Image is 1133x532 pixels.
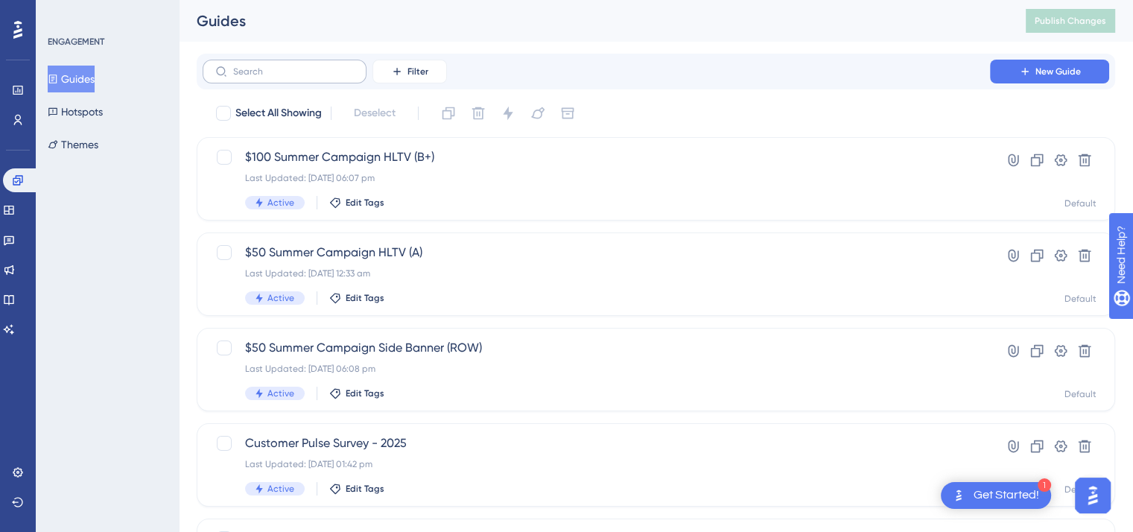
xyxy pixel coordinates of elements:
[197,10,988,31] div: Guides
[329,483,384,495] button: Edit Tags
[245,339,948,357] span: $50 Summer Campaign Side Banner (ROW)
[340,100,409,127] button: Deselect
[267,483,294,495] span: Active
[1035,15,1106,27] span: Publish Changes
[245,458,948,470] div: Last Updated: [DATE] 01:42 pm
[245,363,948,375] div: Last Updated: [DATE] 06:08 pm
[372,60,447,83] button: Filter
[267,292,294,304] span: Active
[267,387,294,399] span: Active
[346,483,384,495] span: Edit Tags
[245,244,948,262] span: $50 Summer Campaign HLTV (A)
[329,387,384,399] button: Edit Tags
[329,292,384,304] button: Edit Tags
[1038,478,1051,492] div: 1
[346,387,384,399] span: Edit Tags
[1064,388,1096,400] div: Default
[941,482,1051,509] div: Open Get Started! checklist, remaining modules: 1
[1070,473,1115,518] iframe: UserGuiding AI Assistant Launcher
[950,487,968,504] img: launcher-image-alternative-text
[1026,9,1115,33] button: Publish Changes
[1064,293,1096,305] div: Default
[35,4,93,22] span: Need Help?
[267,197,294,209] span: Active
[1035,66,1081,77] span: New Guide
[974,487,1039,504] div: Get Started!
[346,197,384,209] span: Edit Tags
[329,197,384,209] button: Edit Tags
[245,172,948,184] div: Last Updated: [DATE] 06:07 pm
[346,292,384,304] span: Edit Tags
[245,434,948,452] span: Customer Pulse Survey - 2025
[354,104,396,122] span: Deselect
[235,104,322,122] span: Select All Showing
[48,66,95,92] button: Guides
[1064,197,1096,209] div: Default
[233,66,354,77] input: Search
[48,36,104,48] div: ENGAGEMENT
[1064,484,1096,495] div: Default
[48,98,103,125] button: Hotspots
[407,66,428,77] span: Filter
[245,267,948,279] div: Last Updated: [DATE] 12:33 am
[48,131,98,158] button: Themes
[990,60,1109,83] button: New Guide
[245,148,948,166] span: $100 Summer Campaign HLTV (B+)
